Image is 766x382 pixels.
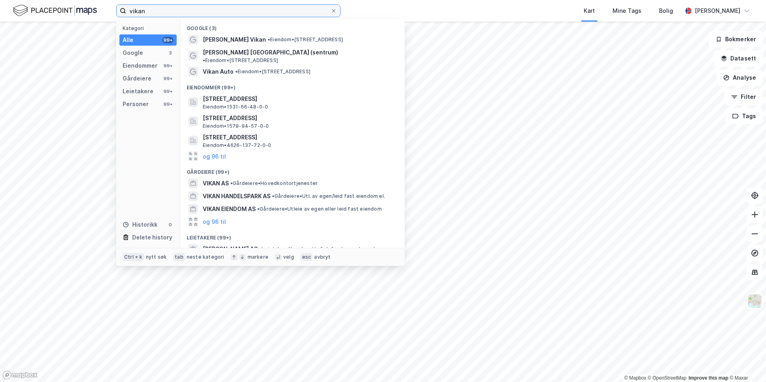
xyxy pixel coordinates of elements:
[203,142,272,149] span: Eiendom • 4626-137-72-0-0
[123,220,157,229] div: Historikk
[709,31,763,47] button: Bokmerker
[167,50,173,56] div: 3
[180,163,405,177] div: Gårdeiere (99+)
[726,108,763,124] button: Tags
[126,5,331,17] input: Søk på adresse, matrikkel, gårdeiere, leietakere eller personer
[2,370,38,380] a: Mapbox homepage
[123,74,151,83] div: Gårdeiere
[162,37,173,43] div: 99+
[203,94,395,104] span: [STREET_ADDRESS]
[123,99,149,109] div: Personer
[203,191,270,201] span: VIKAN HANDELSPARK AS
[203,57,278,64] span: Eiendom • [STREET_ADDRESS]
[230,180,318,187] span: Gårdeiere • Hovedkontortjenester
[146,254,167,260] div: nytt søk
[257,206,382,212] span: Gårdeiere • Utleie av egen eller leid fast eiendom
[747,294,762,309] img: Z
[203,57,205,63] span: •
[716,70,763,86] button: Analyse
[203,179,229,188] span: VIKAN AS
[203,151,226,161] button: og 96 til
[123,25,177,31] div: Kategori
[203,244,258,254] span: [PERSON_NAME] AS
[300,253,313,261] div: esc
[203,133,395,142] span: [STREET_ADDRESS]
[203,123,269,129] span: Eiendom • 1579-94-57-0-0
[162,62,173,69] div: 99+
[726,344,766,382] div: Kontrollprogram for chat
[726,344,766,382] iframe: Chat Widget
[123,253,144,261] div: Ctrl + k
[123,61,157,70] div: Eiendommer
[268,36,343,43] span: Eiendom • [STREET_ADDRESS]
[203,217,226,227] button: og 96 til
[187,254,224,260] div: neste kategori
[230,180,233,186] span: •
[123,35,133,45] div: Alle
[314,254,331,260] div: avbryt
[13,4,97,18] img: logo.f888ab2527a4732fd821a326f86c7f29.svg
[203,104,268,110] span: Eiendom • 1531-66-48-0-0
[659,6,673,16] div: Bolig
[203,67,234,76] span: Vikan Auto
[248,254,268,260] div: markere
[272,193,385,199] span: Gårdeiere • Utl. av egen/leid fast eiendom el.
[123,86,153,96] div: Leietakere
[203,113,395,123] span: [STREET_ADDRESS]
[203,35,266,44] span: [PERSON_NAME] Vikan
[132,233,172,242] div: Delete history
[689,375,728,381] a: Improve this map
[268,36,270,42] span: •
[173,253,185,261] div: tab
[648,375,687,381] a: OpenStreetMap
[235,68,310,75] span: Eiendom • [STREET_ADDRESS]
[259,246,376,252] span: Leietaker • Yngel, settefisk ferskvannsbasert
[272,193,274,199] span: •
[624,375,646,381] a: Mapbox
[203,48,338,57] span: [PERSON_NAME] [GEOGRAPHIC_DATA] (sentrum)
[724,89,763,105] button: Filter
[283,254,294,260] div: velg
[257,206,260,212] span: •
[180,78,405,92] div: Eiendommer (99+)
[162,101,173,107] div: 99+
[235,68,238,74] span: •
[259,246,262,252] span: •
[584,6,595,16] div: Kart
[695,6,740,16] div: [PERSON_NAME]
[203,204,256,214] span: VIKAN EIENDOM AS
[714,50,763,66] button: Datasett
[180,19,405,33] div: Google (3)
[123,48,143,58] div: Google
[180,228,405,243] div: Leietakere (99+)
[613,6,641,16] div: Mine Tags
[162,75,173,82] div: 99+
[162,88,173,94] div: 99+
[167,221,173,228] div: 0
